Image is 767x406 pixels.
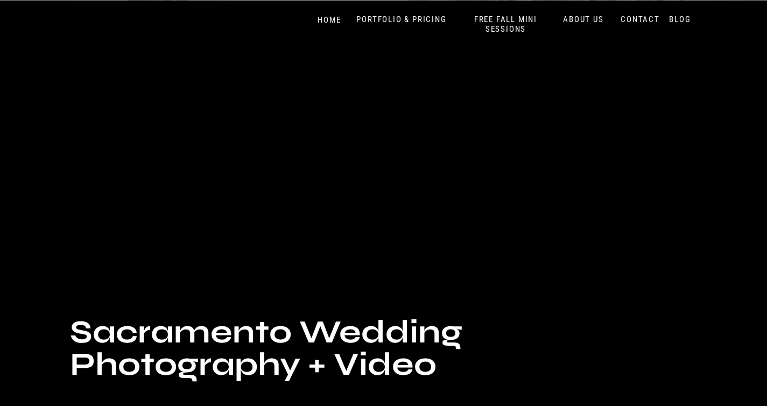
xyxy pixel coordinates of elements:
[70,316,698,394] h1: Sacramento Wedding Photography + Video
[667,15,694,25] a: BLOG
[353,15,451,25] a: PORTFOLIO & PRICING
[307,15,353,25] a: HOME
[461,15,551,34] a: FREE FALL MINI SESSIONS
[561,15,607,25] a: ABOUT US
[618,15,663,25] a: CONTACT
[399,258,710,362] h2: Don't just take our word for it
